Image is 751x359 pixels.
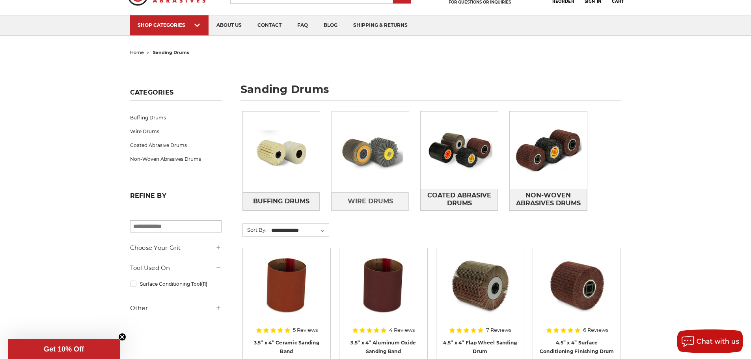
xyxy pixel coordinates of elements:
a: blog [316,15,345,35]
a: Surface Conditioning Tool [130,277,222,291]
img: Buffing Drums [243,125,320,179]
h5: Refine by [130,192,222,204]
a: 3.5x4 inch sanding band for expanding rubber drum [345,254,421,330]
a: Coated Abrasive Drums [421,189,498,210]
a: 4.5 Inch Surface Conditioning Finishing Drum [539,254,615,330]
a: 3.5x4 inch ceramic sanding band for expanding rubber drum [248,254,325,330]
img: 4.5 inch x 4 inch flap wheel sanding drum [449,254,512,317]
label: Sort By: [243,224,266,236]
img: Non-Woven Abrasives Drums [510,123,587,177]
a: Coated Abrasive Drums [130,138,222,152]
img: Coated Abrasive Drums [421,123,498,177]
a: shipping & returns [345,15,416,35]
span: 7 Reviews [486,327,511,333]
a: 4.5 inch x 4 inch flap wheel sanding drum [442,254,518,330]
span: (11) [201,281,207,287]
h5: Categories [130,89,222,101]
h5: Choose Your Grit [130,243,222,253]
a: Non-Woven Abrasives Drums [510,189,587,210]
a: faq [289,15,316,35]
h5: Tool Used On [130,263,222,273]
div: SHOP CATEGORIES [138,22,201,28]
a: contact [250,15,289,35]
span: Chat with us [697,338,739,345]
h1: sanding drums [240,84,621,101]
a: 3.5” x 4” Ceramic Sanding Band [254,340,319,355]
a: Wire Drums [332,192,409,210]
span: Coated Abrasive Drums [421,189,498,210]
span: Buffing Drums [253,195,309,208]
span: Non-Woven Abrasives Drums [510,189,587,210]
span: 4 Reviews [389,327,415,333]
select: Sort By: [270,225,329,236]
span: 6 Reviews [583,327,608,333]
span: Get 10% Off [44,345,84,353]
a: Buffing Drums [243,192,320,210]
button: Close teaser [118,333,126,341]
span: Wire Drums [348,195,393,208]
img: 3.5x4 inch ceramic sanding band for expanding rubber drum [255,254,318,317]
button: Chat with us [677,329,743,353]
a: Wire Drums [130,125,222,138]
a: Non-Woven Abrasives Drums [130,152,222,166]
a: 4.5” x 4” Surface Conditioning Finishing Drum [540,340,614,355]
h5: Other [130,303,222,313]
img: Wire Drums [332,113,409,191]
a: home [130,50,144,55]
span: 5 Reviews [293,327,318,333]
div: Get 10% OffClose teaser [8,339,120,359]
a: about us [209,15,250,35]
a: Buffing Drums [130,111,222,125]
a: 4.5” x 4” Flap Wheel Sanding Drum [443,340,517,355]
span: sanding drums [153,50,189,55]
a: 3.5” x 4” Aluminum Oxide Sanding Band [350,340,416,355]
img: 4.5 Inch Surface Conditioning Finishing Drum [545,254,608,317]
img: 3.5x4 inch sanding band for expanding rubber drum [352,254,415,317]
